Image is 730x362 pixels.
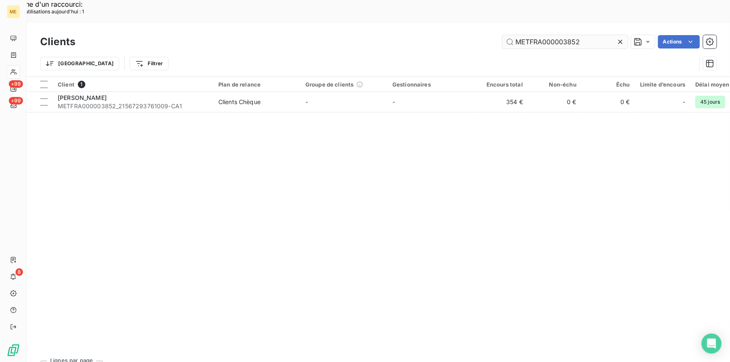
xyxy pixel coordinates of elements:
span: - [305,98,308,105]
div: Clients Chèque [218,98,261,106]
span: Client [58,81,74,88]
div: Non-échu [533,81,576,88]
div: Échu [587,81,630,88]
div: Encours total [479,81,523,88]
div: Limite d’encours [640,81,685,88]
td: 354 € [474,92,528,112]
div: Plan de relance [218,81,295,88]
span: - [392,98,395,105]
td: 0 € [528,92,581,112]
div: Open Intercom Messenger [702,334,722,354]
img: Logo LeanPay [7,344,20,357]
span: - [683,98,685,106]
h3: Clients [40,34,75,49]
span: 1 [78,81,85,88]
span: Groupe de clients [305,81,354,88]
button: Filtrer [130,57,168,70]
span: +99 [9,80,23,88]
span: METFRA000003852_21567293761009-CA1 [58,102,208,110]
td: 0 € [581,92,635,112]
button: Actions [658,35,700,48]
span: [PERSON_NAME] [58,94,107,101]
span: 8 [15,268,23,276]
input: Rechercher [502,35,628,48]
div: Gestionnaires [392,81,469,88]
span: +99 [9,97,23,105]
span: 45 jours [695,96,725,108]
button: [GEOGRAPHIC_DATA] [40,57,119,70]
